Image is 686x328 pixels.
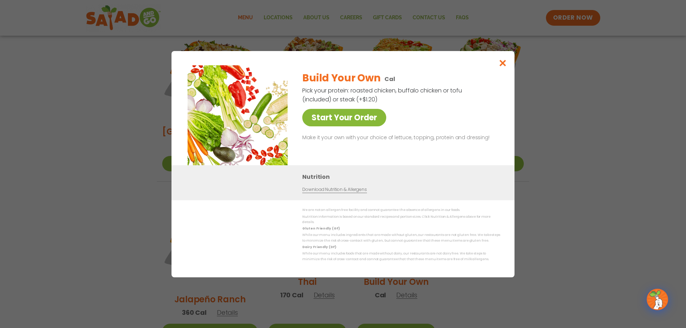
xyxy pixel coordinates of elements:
h3: Nutrition [302,172,504,181]
p: While our menu includes foods that are made without dairy, our restaurants are not dairy free. We... [302,251,500,262]
strong: Gluten Friendly (GF) [302,226,339,231]
strong: Dairy Friendly (DF) [302,245,336,249]
button: Close modal [491,51,514,75]
p: Nutrition information is based on our standard recipes and portion sizes. Click Nutrition & Aller... [302,214,500,225]
p: Make it your own with your choice of lettuce, topping, protein and dressing! [302,133,497,142]
a: Start Your Order [302,109,386,126]
a: Download Nutrition & Allergens [302,186,367,193]
h2: Build Your Own [302,71,380,86]
img: wpChatIcon [647,289,667,309]
p: While our menu includes ingredients that are made without gluten, our restaurants are not gluten ... [302,232,500,243]
p: Pick your protein: roasted chicken, buffalo chicken or tofu (included) or steak (+$1.20) [302,86,463,104]
img: Featured product photo for Build Your Own [188,65,288,165]
p: Cal [384,75,395,84]
p: We are not an allergen free facility and cannot guarantee the absence of allergens in our foods. [302,207,500,213]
